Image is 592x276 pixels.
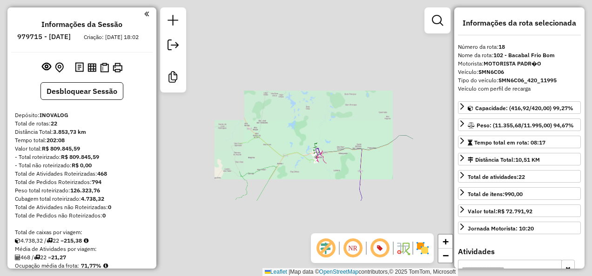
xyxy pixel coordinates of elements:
[47,137,65,144] strong: 202:08
[438,235,452,249] a: Zoom in
[342,237,364,259] span: Ocultar NR
[262,268,458,276] div: Map data © contributors,© 2025 TomTom, Microsoft
[458,118,581,131] a: Peso: (11.355,68/11.995,00) 94,67%
[458,170,581,183] a: Total de atividades:22
[15,228,149,237] div: Total de caixas por viagem:
[15,119,149,128] div: Total de rotas:
[458,85,581,93] div: Veículo com perfil de recarga
[289,269,290,275] span: |
[64,237,82,244] strong: 215,38
[15,186,149,195] div: Peso total roteirizado:
[396,241,410,256] img: Fluxo de ruas
[15,145,149,153] div: Valor total:
[40,112,68,118] strong: INOVALOG
[102,212,106,219] strong: 0
[468,156,540,164] div: Distância Total:
[51,120,57,127] strong: 22
[40,82,123,100] button: Desbloquear Sessão
[15,203,149,211] div: Total de Atividades não Roteirizadas:
[319,269,359,275] a: OpenStreetMap
[15,237,149,245] div: 4.738,32 / 22 =
[144,8,149,19] a: Clique aqui para minimizar o painel
[468,224,534,233] div: Jornada Motorista: 10:20
[15,262,79,269] span: Ocupação média da frota:
[164,68,182,89] a: Criar modelo
[505,191,523,197] strong: 990,00
[458,19,581,27] h4: Informações da rota selecionada
[164,36,182,57] a: Exportar sessão
[477,122,574,129] span: Peso: (11.355,68/11.995,00) 94,67%
[73,60,86,75] button: Logs desbloquear sessão
[81,262,101,269] strong: 71,77%
[103,263,108,269] em: Média calculada utilizando a maior ocupação (%Peso ou %Cubagem) de cada rota da sessão. Rotas cro...
[15,161,149,170] div: - Total não roteirizado:
[15,195,149,203] div: Cubagem total roteirizado:
[34,255,40,260] i: Total de rotas
[80,33,142,41] div: Criação: [DATE] 18:02
[15,255,20,260] i: Total de Atividades
[15,153,149,161] div: - Total roteirizado:
[42,145,80,152] strong: R$ 809.845,59
[498,208,532,215] strong: R$ 72.791,92
[428,11,447,30] a: Exibir filtros
[15,170,149,178] div: Total de Atividades Roteirizadas:
[41,20,122,29] h4: Informações da Sessão
[17,33,71,41] h6: 979715 - [DATE]
[458,59,581,68] div: Motorista:
[92,178,101,185] strong: 794
[72,162,92,169] strong: R$ 0,00
[458,222,581,234] a: Jornada Motorista: 10:20
[84,238,88,243] i: Meta Caixas/viagem: 1,00 Diferença: 214,38
[369,237,391,259] span: Exibir número da rota
[164,11,182,32] a: Nova sessão e pesquisa
[15,128,149,136] div: Distância Total:
[468,173,525,180] span: Total de atividades:
[518,173,525,180] strong: 22
[474,139,545,146] span: Tempo total em rota: 08:17
[475,105,573,112] span: Capacidade: (416,92/420,00) 99,27%
[86,61,98,73] button: Visualizar relatório de Roteirização
[458,136,581,148] a: Tempo total em rota: 08:17
[458,187,581,200] a: Total de itens:990,00
[53,128,86,135] strong: 3.853,73 km
[53,60,66,75] button: Centralizar mapa no depósito ou ponto de apoio
[108,204,111,210] strong: 0
[484,60,541,67] strong: MOTORISTA PADR�O
[493,52,555,59] strong: 102 - Bacabal Frio Bom
[415,241,430,256] img: Exibir/Ocultar setores
[438,249,452,263] a: Zoom out
[478,68,504,75] strong: SMN6C06
[458,68,581,76] div: Veículo:
[15,211,149,220] div: Total de Pedidos não Roteirizados:
[70,187,100,194] strong: 126.323,76
[15,111,149,119] div: Depósito:
[458,101,581,114] a: Capacidade: (416,92/420,00) 99,27%
[97,170,107,177] strong: 468
[458,204,581,217] a: Valor total:R$ 72.791,92
[443,250,449,261] span: −
[15,238,20,243] i: Cubagem total roteirizado
[98,61,111,74] button: Visualizar Romaneio
[515,156,540,163] span: 10,51 KM
[81,195,104,202] strong: 4.738,32
[111,61,124,74] button: Imprimir Rotas
[15,253,149,262] div: 468 / 22 =
[47,238,53,243] i: Total de rotas
[498,43,505,50] strong: 18
[458,247,581,256] h4: Atividades
[458,51,581,59] div: Nome da rota:
[15,136,149,145] div: Tempo total:
[40,60,53,75] button: Exibir sessão original
[15,178,149,186] div: Total de Pedidos Roteirizados:
[458,153,581,165] a: Distância Total:10,51 KM
[15,245,149,253] div: Média de Atividades por viagem:
[468,190,523,198] div: Total de itens:
[315,237,337,259] span: Exibir deslocamento
[265,269,287,275] a: Leaflet
[61,153,99,160] strong: R$ 809.845,59
[458,43,581,51] div: Número da rota:
[51,254,66,261] strong: 21,27
[443,236,449,247] span: +
[468,207,532,216] div: Valor total:
[498,77,557,84] strong: SMN6C06_420_11995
